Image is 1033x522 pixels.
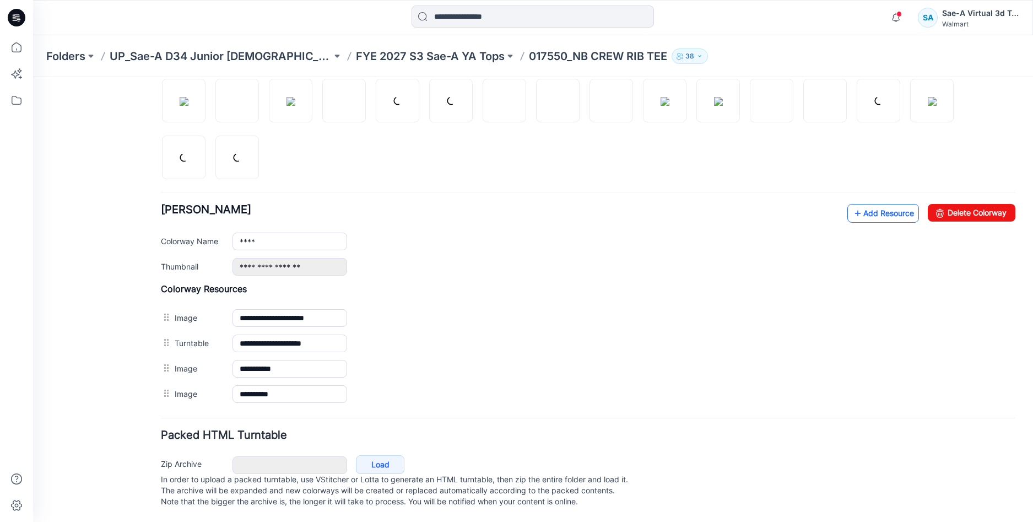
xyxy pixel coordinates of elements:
iframe: edit-style [33,77,1033,522]
p: In order to upload a packed turntable, use VStitcher or Lotta to generate an HTML turntable, then... [128,397,982,430]
div: Sae-A Virtual 3d Team [942,7,1019,20]
label: Image [142,285,188,297]
a: Load [323,378,371,397]
a: UP_Sae-A D34 Junior [DEMOGRAPHIC_DATA] top [110,49,332,64]
span: [PERSON_NAME] [128,126,218,139]
a: Add Resource [814,127,886,146]
a: Folders [46,49,85,64]
div: Walmart [942,20,1019,28]
div: SA [918,8,938,28]
p: 38 [685,50,694,62]
a: Delete Colorway [895,127,982,144]
p: 017550_NB CREW RIB TEE [529,49,667,64]
label: Colorway Name [128,158,188,170]
button: 38 [672,49,708,64]
h4: Packed HTML Turntable [128,353,982,363]
label: Zip Archive [128,380,188,392]
label: Thumbnail [128,183,188,195]
label: Turntable [142,260,188,272]
h4: Colorway Resources [128,206,982,217]
label: Image [142,310,188,322]
a: FYE 2027 S3 Sae-A YA Tops [356,49,505,64]
label: Image [142,234,188,246]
